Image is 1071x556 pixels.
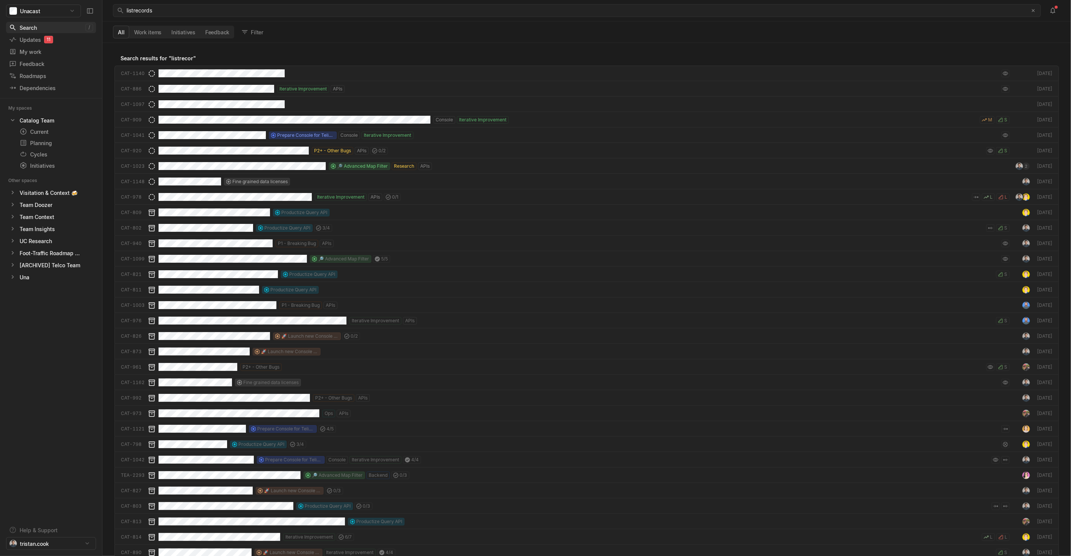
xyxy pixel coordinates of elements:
div: CAT-798 [121,441,145,448]
div: CAT-814 [121,534,145,541]
span: 🚀 Launch new Console for API and UNow users [281,333,339,340]
a: CAT-992P2+ - Other BugsAPIs[DATE] [114,390,1059,406]
a: Initiatives [17,160,96,171]
img: Izabela%20Szymczyk.jpg [1022,472,1030,479]
div: TEA-2293 [121,472,145,479]
div: CAT-1162 [121,379,145,386]
a: Cycles [17,149,96,159]
span: 4 / 4 [386,549,393,556]
div: [DATE] [1036,379,1053,386]
img: TQ25LT4F4-U02902A3DU7-f45b52bf8f22-512.jpg [1022,502,1030,510]
span: L [1005,534,1007,541]
span: S [1004,549,1007,556]
div: [DATE] [1036,116,1053,123]
div: CAT-873 [121,348,145,355]
a: CAT-1003P1 - Breaking BugAPIs[DATE] [114,297,1059,313]
span: Search results for " listrecor " [121,54,196,62]
div: Foot-Traffic Roadmap (Draft) [6,248,96,258]
span: tristan.cook [20,540,49,548]
div: CAT-992 [121,395,145,401]
span: Iterative Improvement [364,132,411,139]
img: TQ25LT4F4-U02902A3DU7-f45b52bf8f22-512.jpg [1022,379,1030,386]
div: Planning [20,139,93,147]
a: [ARCHIVED] Telco Team [6,260,96,270]
span: Fine grained data licenses [232,178,288,185]
span: APIs [333,86,342,92]
div: Help & Support [20,526,58,534]
button: tristan.cook [6,537,96,550]
div: CAT-1042 [121,456,145,463]
a: CAT-909ConsoleIterative ImprovementMS[DATE] [114,112,1059,127]
span: 4 / 5 [326,426,334,432]
div: [DATE] [1036,395,1053,401]
span: Unacast [20,7,40,15]
a: CAT-803Productize Query API0/3[DATE] [114,498,1059,514]
a: CAT-813Productize Query API[DATE] [114,514,1059,529]
div: CAT-821 [121,271,145,278]
div: [DATE] [1036,549,1053,556]
div: [DATE] [1036,364,1053,371]
button: Work items [129,26,166,38]
div: [DATE] [1036,348,1053,355]
span: 0 / 3 [333,487,341,494]
button: Initiatives [166,26,200,38]
a: CAT-1140[DATE] [114,66,1059,81]
div: Search [9,24,85,32]
img: Vemund%20Refnin.jpg [1022,286,1030,294]
a: Updates11 [6,34,96,45]
span: 🔎 Advanced Map Filter [318,256,369,262]
a: CAT-814Iterative Improvement6/7LL[DATE] [114,529,1059,545]
span: Console [340,132,358,139]
span: Productize Query API [264,225,310,231]
div: [DATE] [1036,163,1053,170]
a: Visitation & Context 🍻 [6,187,96,198]
span: L [990,194,993,201]
span: Iterative Improvement [317,194,365,201]
span: Iterative Improvement [352,317,399,324]
span: Iterative Improvement [285,534,333,541]
span: APIs [326,302,335,309]
img: km_profile.jpg [1022,518,1030,525]
div: CAT-909 [121,116,145,123]
img: TQ25LT4F4-U02902A3DU7-f45b52bf8f22-512.jpg [1016,193,1023,201]
span: Productize Query API [356,518,402,525]
div: [DATE] [1036,70,1053,77]
a: CAT-973OpsAPIs[DATE] [114,406,1059,421]
div: [DATE] [1036,256,1053,262]
img: km_profile.jpg [1022,363,1030,371]
div: CAT-1121 [121,426,145,432]
img: TQ25LT4F4-U02902A3DU7-f45b52bf8f22-512.jpg [1022,224,1030,232]
div: CAT-1148 [121,178,145,185]
span: 0 / 1 [392,194,398,201]
div: CAT-1140 [121,70,145,77]
img: TQ25LT4F4-U02902A3DU7-f45b52bf8f22-512.jpg [1016,162,1023,170]
div: Initiatives [20,162,93,170]
img: 177-1-4.jpg [1022,317,1030,325]
a: Team Insights [6,224,96,234]
div: CAT-973 [121,410,145,417]
span: APIs [339,410,348,417]
div: Catalog Team [6,115,96,126]
span: APIs [357,147,366,154]
span: Productize Query API [270,286,316,293]
span: 5 / 5 [381,256,388,262]
span: 🚀 Launch new Console for API and UNow users [264,487,321,494]
span: P2+ - Other Bugs [315,395,352,401]
img: Vemund%20Refnin.jpg [1022,441,1030,448]
span: Fine grained data licenses [243,379,299,386]
div: Updates [9,36,93,44]
a: CAT-940P1 - Breaking BugAPIs[DATE] [114,236,1059,251]
a: CAT-920P2+ - Other BugsAPIs0/2S[DATE] [114,143,1059,158]
span: Iterative Improvement [459,116,507,123]
a: CAT-1148Fine grained data licenses[DATE] [114,174,1059,189]
span: Iterative Improvement [279,86,327,92]
button: Unacast [6,5,81,17]
div: [DATE] [1036,503,1053,510]
img: TQ25LT4F4-U02902A3DU7-f45b52bf8f22-512.jpg [1022,240,1030,247]
div: CAT-886 [121,86,145,92]
div: CAT-1097 [121,101,145,108]
div: [DATE] [1036,333,1053,340]
a: CAT-961P2+ - Other BugsS[DATE] [114,359,1059,375]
